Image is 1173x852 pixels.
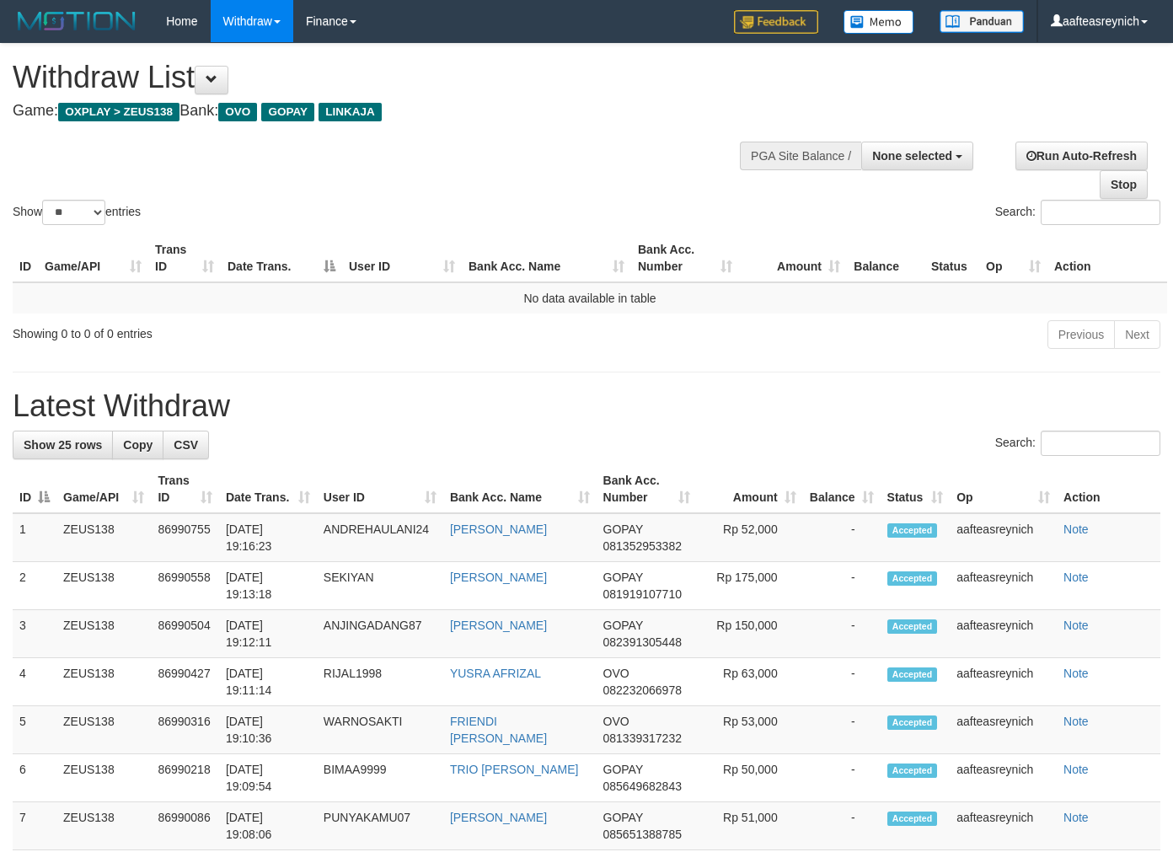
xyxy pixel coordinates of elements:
span: GOPAY [261,103,314,121]
td: aafteasreynich [950,802,1057,850]
img: Button%20Memo.svg [844,10,914,34]
span: Show 25 rows [24,438,102,452]
td: 4 [13,658,56,706]
a: Copy [112,431,163,459]
td: 86990755 [151,513,219,562]
th: Trans ID: activate to sort column ascending [148,234,221,282]
a: [PERSON_NAME] [450,811,547,824]
td: - [803,610,881,658]
td: ZEUS138 [56,610,151,658]
td: PUNYAKAMU07 [317,802,443,850]
select: Showentries [42,200,105,225]
th: Status [924,234,979,282]
th: ID [13,234,38,282]
a: Previous [1047,320,1115,349]
a: Stop [1100,170,1148,199]
td: Rp 52,000 [697,513,803,562]
a: [PERSON_NAME] [450,522,547,536]
span: Copy 081339317232 to clipboard [603,731,682,745]
a: Note [1063,763,1089,776]
a: Note [1063,522,1089,536]
label: Search: [995,200,1160,225]
td: aafteasreynich [950,754,1057,802]
td: aafteasreynich [950,513,1057,562]
td: - [803,513,881,562]
th: Bank Acc. Number: activate to sort column ascending [597,465,697,513]
td: 1 [13,513,56,562]
h4: Game: Bank: [13,103,765,120]
a: Note [1063,667,1089,680]
td: - [803,658,881,706]
th: Amount: activate to sort column ascending [739,234,847,282]
a: CSV [163,431,209,459]
td: [DATE] 19:13:18 [219,562,317,610]
td: Rp 50,000 [697,754,803,802]
span: Accepted [887,619,938,634]
td: [DATE] 19:11:14 [219,658,317,706]
th: Action [1057,465,1160,513]
th: Game/API: activate to sort column ascending [56,465,151,513]
td: - [803,706,881,754]
td: ANDREHAULANI24 [317,513,443,562]
label: Search: [995,431,1160,456]
td: 2 [13,562,56,610]
th: Bank Acc. Name: activate to sort column ascending [462,234,631,282]
div: Showing 0 to 0 of 0 entries [13,319,476,342]
th: Trans ID: activate to sort column ascending [151,465,219,513]
a: Show 25 rows [13,431,113,459]
td: 86990218 [151,754,219,802]
a: FRIENDI [PERSON_NAME] [450,715,547,745]
td: SEKIYAN [317,562,443,610]
span: LINKAJA [319,103,382,121]
a: [PERSON_NAME] [450,619,547,632]
span: CSV [174,438,198,452]
th: Bank Acc. Name: activate to sort column ascending [443,465,597,513]
span: Copy [123,438,153,452]
td: 3 [13,610,56,658]
span: Accepted [887,571,938,586]
th: Op: activate to sort column ascending [950,465,1057,513]
td: 86990316 [151,706,219,754]
td: 86990558 [151,562,219,610]
th: ID: activate to sort column descending [13,465,56,513]
td: [DATE] 19:10:36 [219,706,317,754]
a: Run Auto-Refresh [1015,142,1148,170]
td: ZEUS138 [56,706,151,754]
th: User ID: activate to sort column ascending [342,234,462,282]
td: Rp 51,000 [697,802,803,850]
th: Op: activate to sort column ascending [979,234,1047,282]
span: GOPAY [603,619,643,632]
div: PGA Site Balance / [740,142,861,170]
span: GOPAY [603,571,643,584]
th: Balance [847,234,924,282]
td: ZEUS138 [56,802,151,850]
a: Next [1114,320,1160,349]
th: Date Trans.: activate to sort column descending [221,234,342,282]
a: Note [1063,571,1089,584]
td: Rp 150,000 [697,610,803,658]
td: 86990504 [151,610,219,658]
td: ZEUS138 [56,513,151,562]
a: YUSRA AFRIZAL [450,667,541,680]
img: Feedback.jpg [734,10,818,34]
span: Accepted [887,764,938,778]
td: aafteasreynich [950,610,1057,658]
th: Amount: activate to sort column ascending [697,465,803,513]
td: ZEUS138 [56,658,151,706]
td: aafteasreynich [950,658,1057,706]
span: OVO [218,103,257,121]
td: Rp 175,000 [697,562,803,610]
input: Search: [1041,200,1160,225]
td: ANJINGADANG87 [317,610,443,658]
th: Game/API: activate to sort column ascending [38,234,148,282]
td: No data available in table [13,282,1167,313]
td: RIJAL1998 [317,658,443,706]
th: Status: activate to sort column ascending [881,465,951,513]
h1: Latest Withdraw [13,389,1160,423]
td: ZEUS138 [56,754,151,802]
td: [DATE] 19:09:54 [219,754,317,802]
td: [DATE] 19:08:06 [219,802,317,850]
span: Accepted [887,667,938,682]
span: GOPAY [603,763,643,776]
td: 86990427 [151,658,219,706]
